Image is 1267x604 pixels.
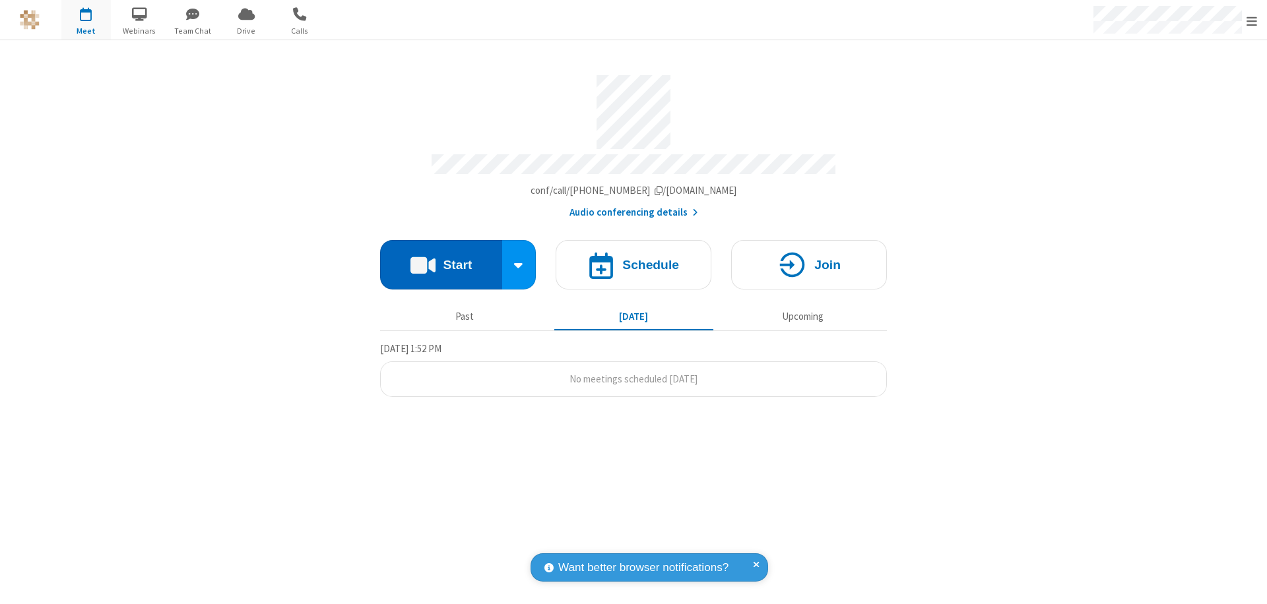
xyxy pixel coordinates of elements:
[1234,570,1257,595] iframe: Chat
[556,240,711,289] button: Schedule
[531,184,737,196] span: Copy my meeting room link
[558,559,729,576] span: Want better browser notifications?
[554,304,713,329] button: [DATE]
[380,342,441,355] span: [DATE] 1:52 PM
[569,373,698,385] span: No meetings scheduled [DATE]
[723,304,882,329] button: Upcoming
[380,65,887,220] section: Account details
[222,25,271,37] span: Drive
[168,25,218,37] span: Team Chat
[502,240,536,289] div: Start conference options
[61,25,111,37] span: Meet
[380,240,502,289] button: Start
[443,258,472,271] h4: Start
[20,10,40,30] img: QA Selenium DO NOT DELETE OR CHANGE
[380,341,887,398] section: Today's Meetings
[385,304,544,329] button: Past
[814,258,841,271] h4: Join
[731,240,887,289] button: Join
[531,183,737,198] button: Copy my meeting room linkCopy my meeting room link
[275,25,325,37] span: Calls
[569,205,698,220] button: Audio conferencing details
[622,258,679,271] h4: Schedule
[115,25,164,37] span: Webinars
